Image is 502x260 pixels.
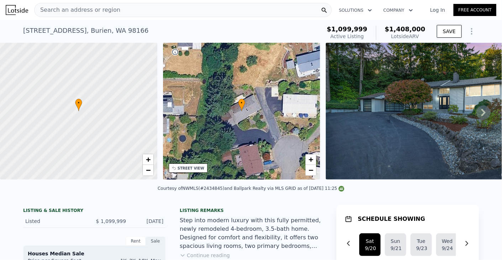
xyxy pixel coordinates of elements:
span: + [309,155,313,164]
div: 9/23 [416,245,426,252]
div: Houses Median Sale [28,250,161,257]
button: Show Options [465,24,479,38]
div: Listed [25,218,89,225]
button: Wed9/24 [436,233,457,256]
div: Sat [365,238,375,245]
span: Search an address or region [35,6,120,14]
button: Tue9/23 [411,233,432,256]
a: Zoom out [143,165,153,176]
div: Sale [146,236,166,246]
span: Active Listing [330,33,364,39]
div: Rent [126,236,146,246]
img: Lotside [6,5,28,15]
span: $1,408,000 [385,25,425,33]
div: 9/21 [391,245,401,252]
span: $ 1,099,999 [96,218,126,224]
div: LISTING & SALE HISTORY [23,208,166,215]
a: Zoom in [305,154,316,165]
div: [DATE] [132,218,163,225]
a: Zoom out [305,165,316,176]
img: NWMLS Logo [339,186,344,192]
button: Company [378,4,419,17]
span: • [75,100,82,106]
span: + [146,155,150,164]
div: 9/20 [365,245,375,252]
span: − [309,166,313,175]
span: $1,099,999 [327,25,367,33]
span: − [146,166,150,175]
div: STREET VIEW [178,166,204,171]
div: Step into modern luxury with this fully permitted, newly remodeled 4-bedroom, 3.5-bath home. Desi... [180,216,322,250]
div: Listing remarks [180,208,322,213]
div: 9/24 [442,245,452,252]
div: Lotside ARV [385,33,425,40]
div: Sun [391,238,401,245]
div: • [238,99,245,111]
button: Sun9/21 [385,233,406,256]
a: Zoom in [143,154,153,165]
div: Tue [416,238,426,245]
button: Sat9/20 [359,233,381,256]
a: Log In [422,6,454,14]
div: [STREET_ADDRESS] , Burien , WA 98166 [23,26,148,36]
a: Free Account [454,4,496,16]
div: • [75,99,82,111]
div: Wed [442,238,452,245]
button: Continue reading [180,252,230,259]
button: Solutions [333,4,378,17]
div: Courtesy of NWMLS (#2434845) and Ballpark Realty via MLS GRID as of [DATE] 11:25 [158,186,344,191]
span: • [238,100,245,106]
h1: SCHEDULE SHOWING [358,215,425,223]
button: SAVE [437,25,462,38]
